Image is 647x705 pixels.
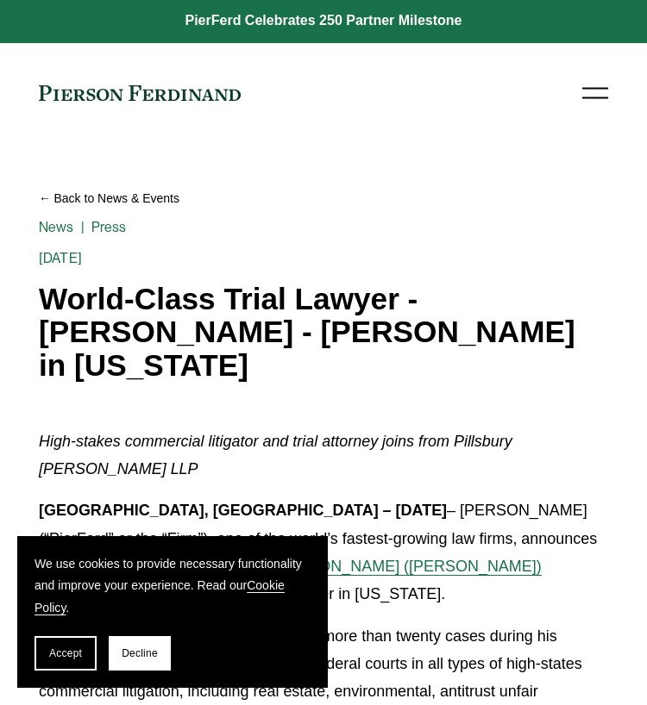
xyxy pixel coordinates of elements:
p: – [PERSON_NAME] (“PierFerd” or the “Firm”), one of the world’s fastest-growing law firms, announc... [39,496,608,608]
h1: World-Class Trial Lawyer - [PERSON_NAME] - [PERSON_NAME] in [US_STATE] [39,283,608,383]
a: Cookie Policy [35,578,285,614]
a: Press [91,219,127,235]
span: Decline [122,647,158,659]
button: Decline [109,636,171,671]
strong: [GEOGRAPHIC_DATA], [GEOGRAPHIC_DATA] – [DATE] [39,502,447,519]
a: Back to News & Events [39,184,608,212]
em: High-stakes commercial litigator and trial attorney joins from Pillsbury [PERSON_NAME] LLP [39,433,517,477]
a: [PERSON_NAME] ([PERSON_NAME]) [PERSON_NAME] [39,558,542,602]
a: News [39,219,74,235]
span: [DATE] [39,250,82,266]
span: Accept [49,647,82,659]
button: Accept [35,636,97,671]
p: We use cookies to provide necessary functionality and improve your experience. Read our . [35,553,311,619]
section: Cookie banner [17,536,328,688]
